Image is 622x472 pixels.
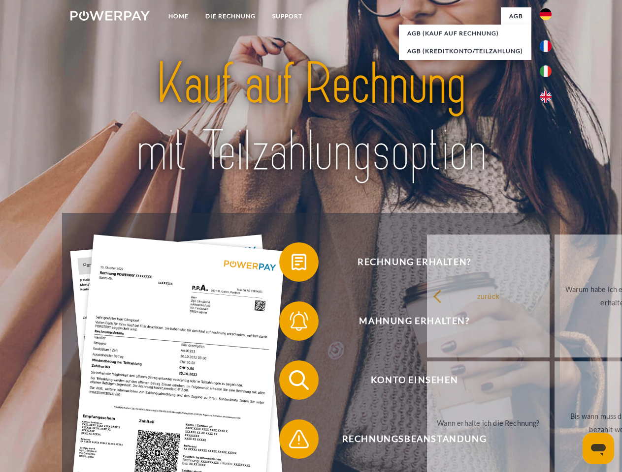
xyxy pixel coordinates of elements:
[264,7,311,25] a: SUPPORT
[287,368,311,392] img: qb_search.svg
[294,242,535,282] span: Rechnung erhalten?
[287,427,311,451] img: qb_warning.svg
[287,250,311,274] img: qb_bill.svg
[70,11,150,21] img: logo-powerpay-white.svg
[160,7,197,25] a: Home
[540,40,552,52] img: fr
[294,301,535,341] span: Mahnung erhalten?
[94,47,528,188] img: title-powerpay_de.svg
[399,25,531,42] a: AGB (Kauf auf Rechnung)
[583,433,614,464] iframe: Schaltfläche zum Öffnen des Messaging-Fensters
[279,360,535,400] button: Konto einsehen
[399,42,531,60] a: AGB (Kreditkonto/Teilzahlung)
[279,301,535,341] button: Mahnung erhalten?
[540,8,552,20] img: de
[197,7,264,25] a: DIE RECHNUNG
[540,91,552,103] img: en
[287,309,311,333] img: qb_bell.svg
[279,242,535,282] button: Rechnung erhalten?
[540,65,552,77] img: it
[294,419,535,459] span: Rechnungsbeanstandung
[501,7,531,25] a: agb
[279,419,535,459] button: Rechnungsbeanstandung
[433,416,544,429] div: Wann erhalte ich die Rechnung?
[294,360,535,400] span: Konto einsehen
[433,289,544,302] div: zurück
